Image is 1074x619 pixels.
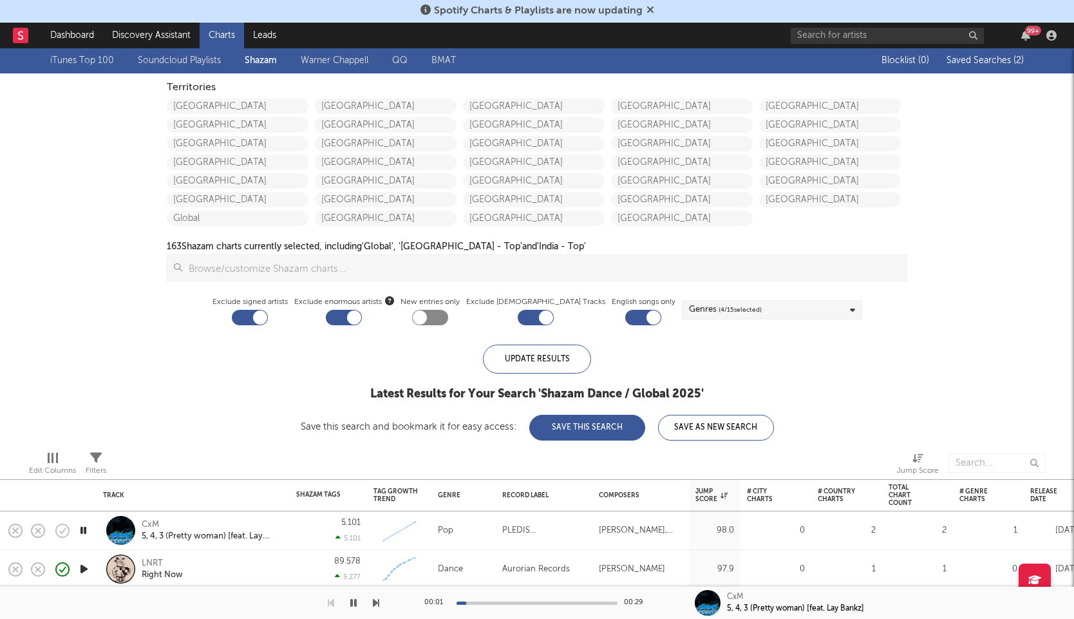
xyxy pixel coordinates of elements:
div: 0 [959,562,1017,577]
button: Saved Searches (2) [943,55,1024,66]
div: 00:01 [424,595,450,611]
div: 2 [818,523,876,538]
a: [GEOGRAPHIC_DATA] [167,117,308,133]
div: 1 [959,523,1017,538]
a: [GEOGRAPHIC_DATA] [759,155,901,170]
a: [GEOGRAPHIC_DATA] [611,99,753,114]
a: [GEOGRAPHIC_DATA] [463,173,605,189]
a: QQ [392,53,408,68]
a: [GEOGRAPHIC_DATA] [759,136,901,151]
label: English songs only [612,294,675,310]
div: 0 [747,523,805,538]
a: Warner Chappell [301,53,368,68]
div: 00:29 [624,595,650,611]
div: Filters [86,463,106,479]
a: [GEOGRAPHIC_DATA] [315,192,457,207]
button: Exclude enormous artists [385,294,394,307]
div: Aurorian Records [502,562,570,577]
a: [GEOGRAPHIC_DATA] [463,211,605,226]
a: Dashboard [41,23,103,48]
div: Genre [438,491,483,499]
button: Save This Search [529,415,645,441]
a: [GEOGRAPHIC_DATA] [611,155,753,170]
div: Update Results [483,345,591,374]
a: LNRTRight Now [142,558,183,581]
div: [PERSON_NAME] [599,562,665,577]
a: Leads [244,23,285,48]
a: [GEOGRAPHIC_DATA] [611,173,753,189]
a: [GEOGRAPHIC_DATA] [315,155,457,170]
div: Jump Score [897,447,939,484]
a: Discovery Assistant [103,23,200,48]
div: Save this search and bookmark it for easy access: [301,422,774,432]
div: 99 + [1025,26,1041,35]
div: Composers [599,491,676,499]
span: Dismiss [646,6,654,16]
div: Record Label [502,491,579,499]
div: 97.9 [695,562,734,577]
div: Edit Columns [29,463,76,479]
a: [GEOGRAPHIC_DATA] [611,192,753,207]
div: Genres [689,302,762,318]
span: ( 4 / 15 selected) [719,302,762,318]
div: Right Now [142,569,183,581]
input: Search... [948,453,1045,473]
a: [GEOGRAPHIC_DATA] [463,136,605,151]
a: Global [167,211,308,226]
div: Jump Score [897,463,939,479]
div: LNRT [142,558,183,569]
a: [GEOGRAPHIC_DATA] [759,117,901,133]
a: [GEOGRAPHIC_DATA] [315,117,457,133]
a: [GEOGRAPHIC_DATA] [315,136,457,151]
a: [GEOGRAPHIC_DATA] [315,211,457,226]
a: [GEOGRAPHIC_DATA] [463,99,605,114]
a: [GEOGRAPHIC_DATA] [167,173,308,189]
div: Release Date [1030,488,1062,503]
a: Charts [200,23,244,48]
div: 0 [747,562,805,577]
a: [GEOGRAPHIC_DATA] [611,136,753,151]
a: [GEOGRAPHIC_DATA] [611,211,753,226]
div: 5, 4, 3 (Pretty woman) [feat. Lay Bankz] [142,531,280,542]
div: Track [103,491,277,499]
a: [GEOGRAPHIC_DATA] [167,192,308,207]
button: 99+ [1021,30,1030,41]
div: 5.101 [341,519,361,527]
div: Territories [167,80,907,95]
a: iTunes Top 100 [50,53,114,68]
div: PLEDIS Entertainment [502,523,586,538]
span: ( 0 ) [918,56,929,65]
span: Spotify Charts & Playlists are now updating [434,6,643,16]
button: Save As New Search [658,415,774,441]
a: [GEOGRAPHIC_DATA] [611,117,753,133]
a: [GEOGRAPHIC_DATA] [759,173,901,189]
div: 163 Shazam charts currently selected, including 'Global', '[GEOGRAPHIC_DATA] - Top' and 'India - ... [167,239,586,254]
a: [GEOGRAPHIC_DATA] [167,99,308,114]
a: [GEOGRAPHIC_DATA] [463,117,605,133]
div: # Country Charts [818,488,856,503]
div: [PERSON_NAME], [PERSON_NAME], [PERSON_NAME], S.COUPS, Ohway!, MINGYU, [PERSON_NAME], [PERSON_NAME] [599,523,683,538]
label: Exclude signed artists [212,294,288,310]
div: Latest Results for Your Search ' Shazam Dance / Global 2025 ' [301,386,774,402]
a: [GEOGRAPHIC_DATA] [167,155,308,170]
a: [GEOGRAPHIC_DATA] [315,99,457,114]
div: Shazam Tags [296,491,341,499]
span: Saved Searches [947,56,1024,65]
div: 5, 4, 3 (Pretty woman) [feat. Lay Bankz] [727,603,864,614]
div: Dance [438,562,463,577]
div: CxM [727,591,743,603]
div: 89.578 [334,557,361,566]
div: # City Charts [747,488,786,503]
div: 1 [889,562,947,577]
input: Browse/customize Shazam charts... [182,255,907,281]
div: 2 [889,523,947,538]
a: BMAT [431,53,456,68]
a: [GEOGRAPHIC_DATA] [463,155,605,170]
div: Edit Columns [29,447,76,484]
input: Search for artists [791,28,984,44]
label: Exclude [DEMOGRAPHIC_DATA] Tracks [466,294,605,310]
div: # Genre Charts [959,488,998,503]
a: [GEOGRAPHIC_DATA] [315,173,457,189]
div: Filters [86,447,106,484]
div: Jump Score [695,488,728,503]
